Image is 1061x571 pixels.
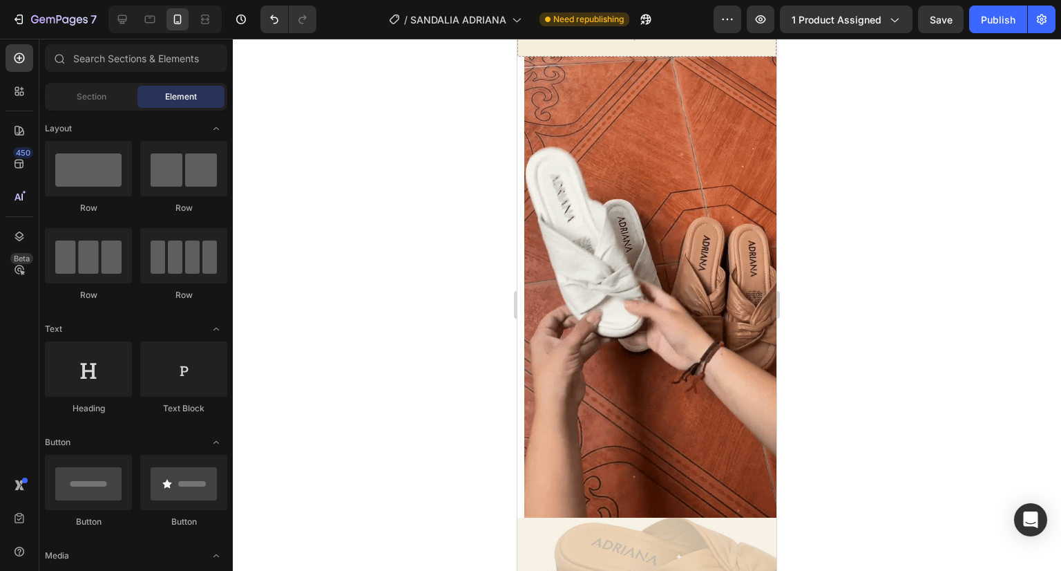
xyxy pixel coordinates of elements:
button: Save [918,6,964,33]
div: Beta [10,253,33,264]
input: Search Sections & Elements [45,44,227,72]
span: Button [45,436,70,449]
div: Open Intercom Messenger [1014,503,1047,536]
div: Publish [981,12,1015,27]
iframe: Design area [517,39,776,571]
span: 1 product assigned [792,12,881,27]
span: Toggle open [205,545,227,567]
div: Undo/Redo [260,6,316,33]
div: Button [45,516,132,528]
span: Toggle open [205,431,227,453]
span: Element [165,91,197,103]
span: Section [77,91,106,103]
span: Toggle open [205,118,227,140]
div: 450 [13,147,33,158]
video: Video [7,18,266,479]
button: Publish [969,6,1027,33]
span: / [404,12,408,27]
div: Row [140,289,227,301]
p: 7 [90,11,97,28]
span: Layout [45,122,72,135]
div: Heading [45,402,132,415]
div: Row [45,289,132,301]
span: Need republishing [553,13,624,26]
div: Button [140,516,227,528]
div: Row [45,202,132,214]
span: Text [45,323,62,335]
div: Row [140,202,227,214]
button: 1 product assigned [780,6,912,33]
div: Text Block [140,402,227,415]
span: Save [930,14,953,26]
span: Toggle open [205,318,227,340]
span: SANDALIA ADRIANA [410,12,506,27]
span: Media [45,550,69,562]
button: 7 [6,6,103,33]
